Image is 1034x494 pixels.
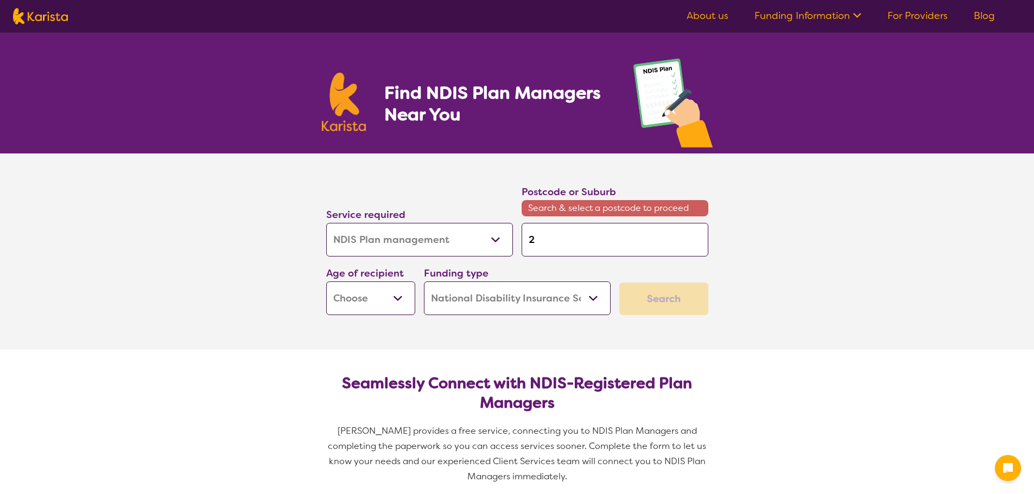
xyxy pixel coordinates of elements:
[335,374,700,413] h2: Seamlessly Connect with NDIS-Registered Plan Managers
[522,200,708,216] span: Search & select a postcode to proceed
[384,82,611,125] h1: Find NDIS Plan Managers Near You
[633,59,713,153] img: plan-management
[424,267,489,280] label: Funding type
[328,425,708,482] span: [PERSON_NAME] provides a free service, connecting you to NDIS Plan Managers and completing the pa...
[687,9,728,22] a: About us
[974,9,995,22] a: Blog
[13,8,68,24] img: Karista logo
[326,267,404,280] label: Age of recipient
[887,9,948,22] a: For Providers
[522,185,616,198] label: Postcode or Suburb
[754,9,861,22] a: Funding Information
[522,223,708,256] input: Type
[326,208,405,221] label: Service required
[322,73,366,131] img: Karista logo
